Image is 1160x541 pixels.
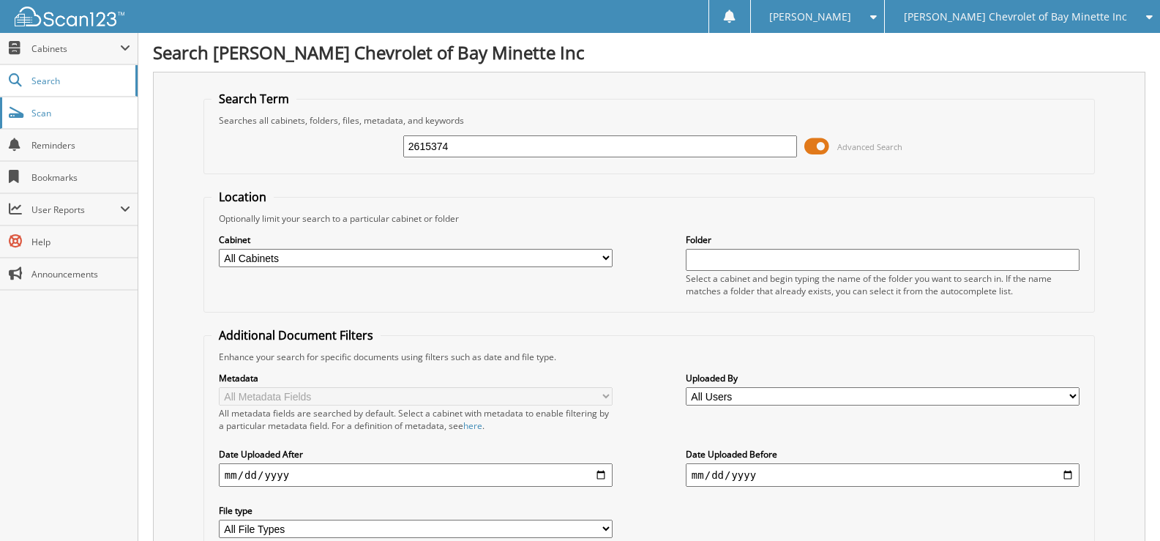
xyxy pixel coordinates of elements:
legend: Search Term [212,91,296,107]
span: Cabinets [31,42,120,55]
a: here [463,419,482,432]
label: Folder [686,234,1079,246]
input: end [686,463,1079,487]
iframe: Chat Widget [1087,471,1160,541]
span: User Reports [31,204,120,216]
span: Help [31,236,130,248]
label: Date Uploaded After [219,448,613,460]
label: Date Uploaded Before [686,448,1079,460]
span: Reminders [31,139,130,152]
span: Bookmarks [31,171,130,184]
legend: Location [212,189,274,205]
img: scan123-logo-white.svg [15,7,124,26]
input: start [219,463,613,487]
label: Metadata [219,372,613,384]
span: [PERSON_NAME] [769,12,851,21]
label: Cabinet [219,234,613,246]
div: Optionally limit your search to a particular cabinet or folder [212,212,1087,225]
div: Enhance your search for specific documents using filters such as date and file type. [212,351,1087,363]
div: Searches all cabinets, folders, files, metadata, and keywords [212,114,1087,127]
span: [PERSON_NAME] Chevrolet of Bay Minette Inc [904,12,1127,21]
label: File type [219,504,613,517]
span: Scan [31,107,130,119]
label: Uploaded By [686,372,1079,384]
span: Advanced Search [837,141,902,152]
span: Announcements [31,268,130,280]
legend: Additional Document Filters [212,327,381,343]
div: All metadata fields are searched by default. Select a cabinet with metadata to enable filtering b... [219,407,613,432]
div: Select a cabinet and begin typing the name of the folder you want to search in. If the name match... [686,272,1079,297]
span: Search [31,75,128,87]
h1: Search [PERSON_NAME] Chevrolet of Bay Minette Inc [153,40,1145,64]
